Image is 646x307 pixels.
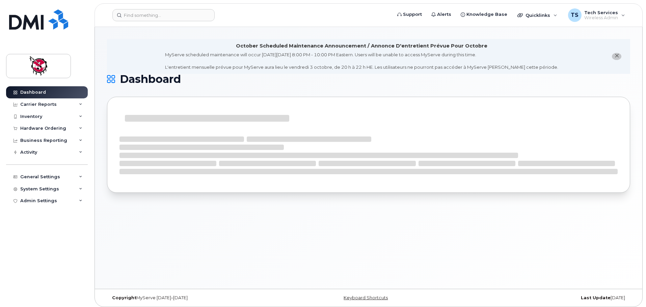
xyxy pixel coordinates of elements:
strong: Copyright [112,295,136,300]
a: Keyboard Shortcuts [344,295,388,300]
div: October Scheduled Maintenance Announcement / Annonce D'entretient Prévue Pour Octobre [236,42,487,50]
span: Dashboard [120,74,181,84]
strong: Last Update [581,295,611,300]
button: close notification [612,53,621,60]
div: [DATE] [456,295,630,301]
div: MyServe [DATE]–[DATE] [107,295,281,301]
div: MyServe scheduled maintenance will occur [DATE][DATE] 8:00 PM - 10:00 PM Eastern. Users will be u... [165,52,558,70]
